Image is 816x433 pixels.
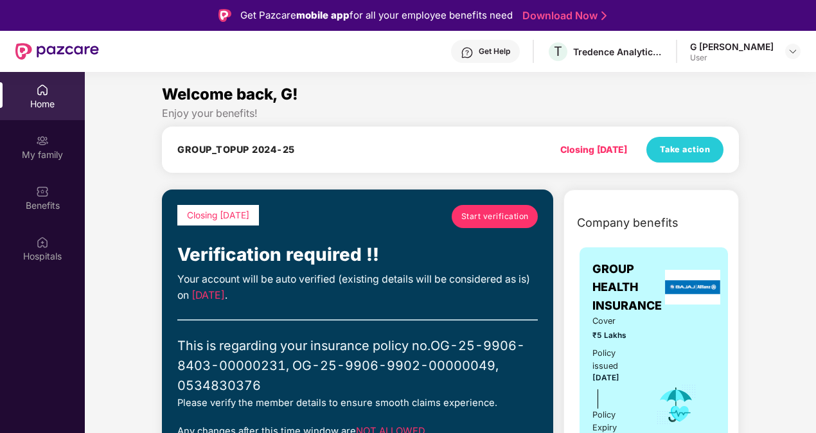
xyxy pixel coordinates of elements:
[36,236,49,249] img: svg+xml;base64,PHN2ZyBpZD0iSG9zcGl0YWxzIiB4bWxucz0iaHR0cDovL3d3dy53My5vcmcvMjAwMC9zdmciIHdpZHRoPS...
[573,46,663,58] div: Tredence Analytics Solutions Private Limited
[461,46,474,59] img: svg+xml;base64,PHN2ZyBpZD0iSGVscC0zMngzMiIgeG1sbnM9Imh0dHA6Ly93d3cudzMub3JnLzIwMDAvc3ZnIiB3aWR0aD...
[240,8,513,23] div: Get Pazcare for all your employee benefits need
[296,9,350,21] strong: mobile app
[560,143,627,157] div: Closing [DATE]
[592,330,638,342] span: ₹5 Lakhs
[36,134,49,147] img: svg+xml;base64,PHN2ZyB3aWR0aD0iMjAiIGhlaWdodD0iMjAiIHZpZXdCb3g9IjAgMCAyMCAyMCIgZmlsbD0ibm9uZSIgeG...
[162,107,739,120] div: Enjoy your benefits!
[177,396,538,411] div: Please verify the member details to ensure smooth claims experience.
[461,210,529,222] span: Start verification
[162,85,298,103] span: Welcome back, G!
[452,205,538,228] a: Start verification
[690,53,774,63] div: User
[36,185,49,198] img: svg+xml;base64,PHN2ZyBpZD0iQmVuZWZpdHMiIHhtbG5zPSJodHRwOi8vd3d3LnczLm9yZy8yMDAwL3N2ZyIgd2lkdGg9Ij...
[218,9,231,22] img: Logo
[592,347,638,373] div: Policy issued
[522,9,603,22] a: Download Now
[592,315,638,328] span: Cover
[177,241,538,269] div: Verification required !!
[187,210,249,220] span: Closing [DATE]
[646,137,723,163] button: Take action
[655,384,697,426] img: icon
[660,143,711,156] span: Take action
[788,46,798,57] img: svg+xml;base64,PHN2ZyBpZD0iRHJvcGRvd24tMzJ4MzIiIHhtbG5zPSJodHRwOi8vd3d3LnczLm9yZy8yMDAwL3N2ZyIgd2...
[15,43,99,60] img: New Pazcare Logo
[177,143,295,156] h4: GROUP_TOPUP 2024-25
[36,84,49,96] img: svg+xml;base64,PHN2ZyBpZD0iSG9tZSIgeG1sbnM9Imh0dHA6Ly93d3cudzMub3JnLzIwMDAvc3ZnIiB3aWR0aD0iMjAiIG...
[665,270,720,305] img: insurerLogo
[479,46,510,57] div: Get Help
[601,9,607,22] img: Stroke
[177,336,538,396] div: This is regarding your insurance policy no. OG-25-9906-8403-00000231, OG-25-9906-9902-00000049, 0...
[577,214,679,232] span: Company benefits
[177,272,538,304] div: Your account will be auto verified (existing details will be considered as is) on .
[554,44,562,59] span: T
[592,260,662,315] span: GROUP HEALTH INSURANCE
[592,373,619,382] span: [DATE]
[191,289,225,301] span: [DATE]
[690,40,774,53] div: G [PERSON_NAME]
